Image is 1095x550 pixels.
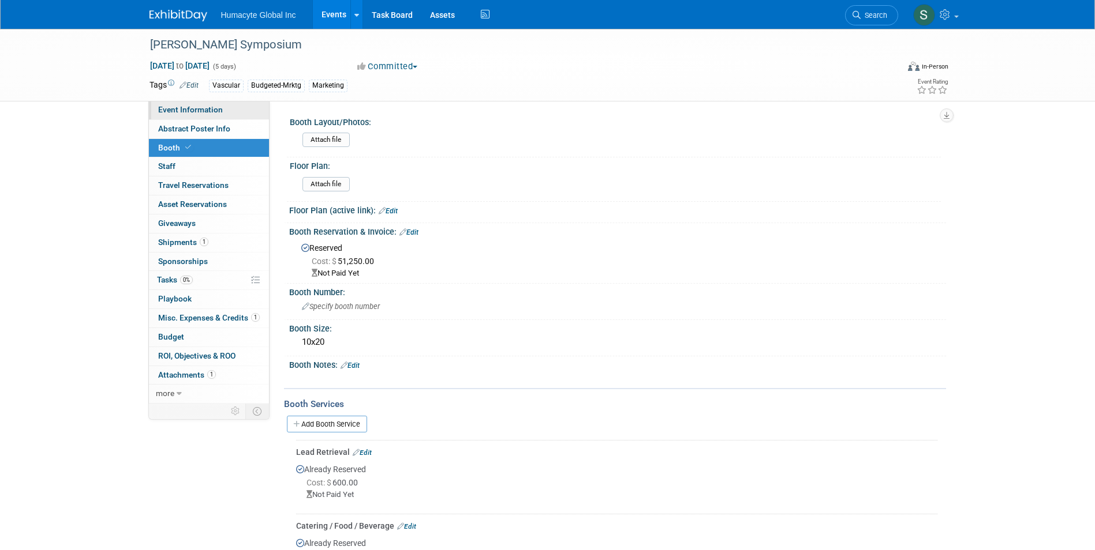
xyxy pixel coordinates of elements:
[302,302,380,311] span: Specify booth number
[861,11,887,20] span: Search
[149,195,269,214] a: Asset Reservations
[158,219,196,228] span: Giveaways
[830,60,949,77] div: Event Format
[146,35,881,55] div: [PERSON_NAME] Symposium
[158,180,229,190] span: Travel Reservations
[209,80,244,92] div: Vascular
[307,489,937,500] div: Not Paid Yet
[149,101,269,119] a: Event Information
[251,313,260,322] span: 1
[150,79,199,92] td: Tags
[149,271,269,289] a: Tasks0%
[158,294,192,303] span: Playbook
[158,370,216,379] span: Attachments
[312,268,937,279] div: Not Paid Yet
[353,449,372,457] a: Edit
[289,320,946,334] div: Booth Size:
[289,223,946,238] div: Booth Reservation & Invoice:
[157,275,193,284] span: Tasks
[156,389,174,398] span: more
[174,61,185,70] span: to
[845,5,898,25] a: Search
[296,520,937,532] div: Catering / Food / Beverage
[200,238,208,246] span: 1
[298,333,937,351] div: 10x20
[287,416,367,432] a: Add Booth Service
[353,61,422,73] button: Committed
[149,176,269,195] a: Travel Reservations
[149,309,269,327] a: Misc. Expenses & Credits1
[212,63,236,70] span: (5 days)
[312,257,338,266] span: Cost: $
[307,478,362,487] span: 600.00
[158,313,260,322] span: Misc. Expenses & Credits
[150,10,207,21] img: ExhibitDay
[158,124,230,133] span: Abstract Poster Info
[921,62,948,71] div: In-Person
[149,120,269,138] a: Abstract Poster Info
[149,214,269,233] a: Giveaways
[149,347,269,366] a: ROI, Objectives & ROO
[149,290,269,308] a: Playbook
[149,328,269,346] a: Budget
[248,80,305,92] div: Budgeted-Mrktg
[158,143,193,152] span: Booth
[289,284,946,298] div: Booth Number:
[149,385,269,403] a: more
[913,4,935,26] img: Sam Cashion
[245,404,269,419] td: Toggle Event Tabs
[298,239,937,279] div: Reserved
[309,80,347,92] div: Marketing
[149,253,269,271] a: Sponsorships
[180,81,199,89] a: Edit
[149,366,269,385] a: Attachments1
[158,199,227,209] span: Asset Reservations
[158,161,175,171] span: Staff
[180,276,193,284] span: 0%
[289,202,946,217] div: Floor Plan (active link):
[296,446,937,458] div: Lead Retrieval
[158,105,223,114] span: Event Information
[399,228,418,236] a: Edit
[149,157,269,176] a: Staff
[290,157,941,172] div: Floor Plan:
[379,207,398,215] a: Edit
[296,458,937,510] div: Already Reserved
[917,79,948,85] div: Event Rating
[226,404,246,419] td: Personalize Event Tab Strip
[307,478,332,487] span: Cost: $
[290,114,941,128] div: Booth Layout/Photos:
[908,62,920,71] img: Format-Inperson.png
[149,139,269,157] a: Booth
[341,361,360,370] a: Edit
[397,522,416,530] a: Edit
[289,356,946,371] div: Booth Notes:
[149,233,269,252] a: Shipments1
[221,10,296,20] span: Humacyte Global Inc
[185,144,191,150] i: Booth reservation complete
[312,257,379,266] span: 51,250.00
[158,351,236,360] span: ROI, Objectives & ROO
[150,61,210,71] span: [DATE] [DATE]
[158,238,208,247] span: Shipments
[284,398,946,410] div: Booth Services
[158,257,208,266] span: Sponsorships
[158,332,184,341] span: Budget
[207,370,216,379] span: 1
